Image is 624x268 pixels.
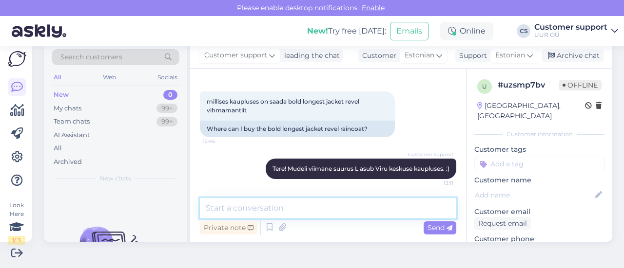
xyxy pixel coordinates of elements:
div: Socials [156,71,179,84]
div: [GEOGRAPHIC_DATA], [GEOGRAPHIC_DATA] [477,101,585,121]
div: Support [455,51,487,61]
span: Send [428,223,452,232]
span: Estonian [405,50,434,61]
div: UUR OÜ [534,31,607,39]
span: Estonian [495,50,525,61]
div: Look Here [8,201,25,245]
button: Emails [390,22,429,40]
div: Private note [200,221,257,234]
input: Add name [475,190,593,200]
div: 99+ [156,104,177,113]
span: Enable [359,3,388,12]
span: Customer support [408,151,453,158]
div: All [52,71,63,84]
div: # uzsmp7bv [498,79,559,91]
div: Web [101,71,118,84]
div: 1 / 3 [8,236,25,245]
div: Request email [474,217,531,230]
div: Customer information [474,130,604,139]
span: Customer support [204,50,267,61]
p: Customer phone [474,234,604,244]
span: New chats [100,174,131,183]
div: leading the chat [280,51,340,61]
span: Search customers [60,52,122,62]
span: Tere! Mudeli viimane suurus L asub Viru keskuse kaupluses. :) [273,165,449,172]
div: CS [517,24,530,38]
div: Where can I buy the bold longest jacket revel raincoat? [200,121,395,137]
img: Askly Logo [8,51,26,67]
span: Offline [559,80,602,90]
span: 12:46 [203,138,239,145]
div: 99+ [156,117,177,126]
div: Customer support [534,23,607,31]
div: Team chats [54,117,90,126]
span: millises kaupluses on saada bold longest jacket revel vihmamantlit [207,98,361,114]
div: 0 [163,90,177,100]
p: Customer tags [474,144,604,155]
p: Customer email [474,207,604,217]
div: Online [440,22,493,40]
div: New [54,90,69,100]
input: Add a tag [474,157,604,171]
div: Archive chat [542,49,604,62]
div: Customer [358,51,396,61]
div: Archived [54,157,82,167]
p: Customer name [474,175,604,185]
a: Customer supportUUR OÜ [534,23,618,39]
div: Try free [DATE]: [307,25,386,37]
b: New! [307,26,328,36]
div: AI Assistant [54,130,90,140]
span: u [482,83,487,90]
div: My chats [54,104,81,113]
span: 13:11 [417,179,453,187]
div: All [54,143,62,153]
